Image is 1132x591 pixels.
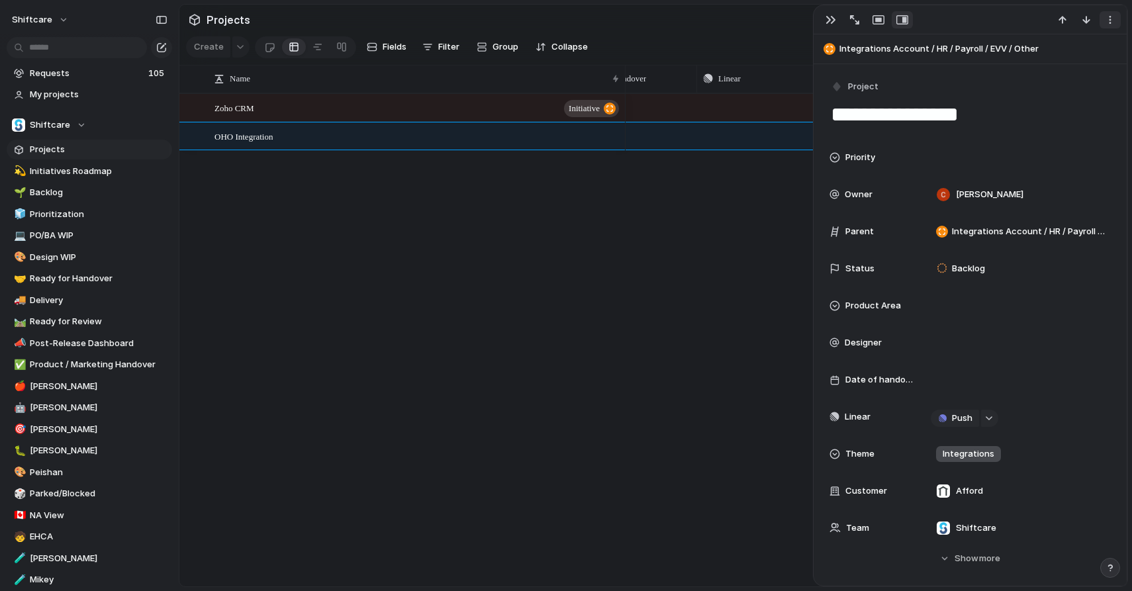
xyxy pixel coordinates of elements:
[230,72,250,85] span: Name
[943,447,994,461] span: Integrations
[7,140,172,159] a: Projects
[30,165,167,178] span: Initiatives Roadmap
[829,547,1111,570] button: Showmore
[12,552,25,565] button: 🧪
[7,549,172,568] a: 🧪[PERSON_NAME]
[845,484,887,498] span: Customer
[14,228,23,244] div: 💻
[7,527,172,547] a: 🧒EHCA
[14,422,23,437] div: 🎯
[14,443,23,459] div: 🐛
[214,100,254,115] span: Zoho CRM
[12,573,25,586] button: 🧪
[7,484,172,504] a: 🎲Parked/Blocked
[148,67,167,80] span: 105
[12,509,25,522] button: 🇨🇦
[7,570,172,590] div: 🧪Mikey
[30,272,167,285] span: Ready for Handover
[361,36,412,58] button: Fields
[12,337,25,350] button: 📣
[30,358,167,371] span: Product / Marketing Handover
[718,72,741,85] span: Linear
[979,552,1000,565] span: more
[828,77,882,97] button: Project
[14,206,23,222] div: 🧊
[30,186,167,199] span: Backlog
[7,183,172,203] a: 🌱Backlog
[30,251,167,264] span: Design WIP
[7,115,172,135] button: Shiftcare
[7,463,172,482] a: 🎨Peishan
[383,40,406,54] span: Fields
[845,262,874,275] span: Status
[493,40,518,54] span: Group
[14,185,23,201] div: 🌱
[30,401,167,414] span: [PERSON_NAME]
[848,80,878,93] span: Project
[14,400,23,416] div: 🤖
[12,380,25,393] button: 🍎
[845,151,875,164] span: Priority
[12,13,52,26] span: shiftcare
[14,357,23,373] div: ✅
[12,423,25,436] button: 🎯
[214,128,273,144] span: OHO Integration
[30,88,167,101] span: My projects
[7,248,172,267] div: 🎨Design WIP
[564,100,619,117] button: initiative
[12,165,25,178] button: 💫
[955,552,978,565] span: Show
[7,355,172,375] a: ✅Product / Marketing Handover
[12,401,25,414] button: 🤖
[14,486,23,502] div: 🎲
[12,208,25,221] button: 🧊
[845,447,874,461] span: Theme
[14,508,23,523] div: 🇨🇦
[12,466,25,479] button: 🎨
[7,420,172,439] a: 🎯[PERSON_NAME]
[7,334,172,353] a: 📣Post-Release Dashboard
[417,36,465,58] button: Filter
[7,441,172,461] a: 🐛[PERSON_NAME]
[7,269,172,289] a: 🤝Ready for Handover
[7,64,172,83] a: Requests105
[6,9,75,30] button: shiftcare
[7,398,172,418] a: 🤖[PERSON_NAME]
[12,272,25,285] button: 🤝
[845,373,914,386] span: Date of handover
[30,552,167,565] span: [PERSON_NAME]
[204,8,253,32] span: Projects
[14,529,23,545] div: 🧒
[7,161,172,181] a: 💫Initiatives Roadmap
[438,40,459,54] span: Filter
[846,522,869,535] span: Team
[30,530,167,543] span: EHCA
[7,205,172,224] div: 🧊Prioritization
[7,291,172,310] a: 🚚Delivery
[470,36,525,58] button: Group
[30,380,167,393] span: [PERSON_NAME]
[7,506,172,525] a: 🇨🇦NA View
[12,444,25,457] button: 🐛
[7,377,172,396] a: 🍎[PERSON_NAME]
[7,226,172,246] a: 💻PO/BA WIP
[14,163,23,179] div: 💫
[7,312,172,332] a: 🛤️Ready for Review
[30,208,167,221] span: Prioritization
[30,143,167,156] span: Projects
[952,262,985,275] span: Backlog
[14,336,23,351] div: 📣
[30,487,167,500] span: Parked/Blocked
[569,99,600,118] span: initiative
[30,573,167,586] span: Mikey
[30,67,144,80] span: Requests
